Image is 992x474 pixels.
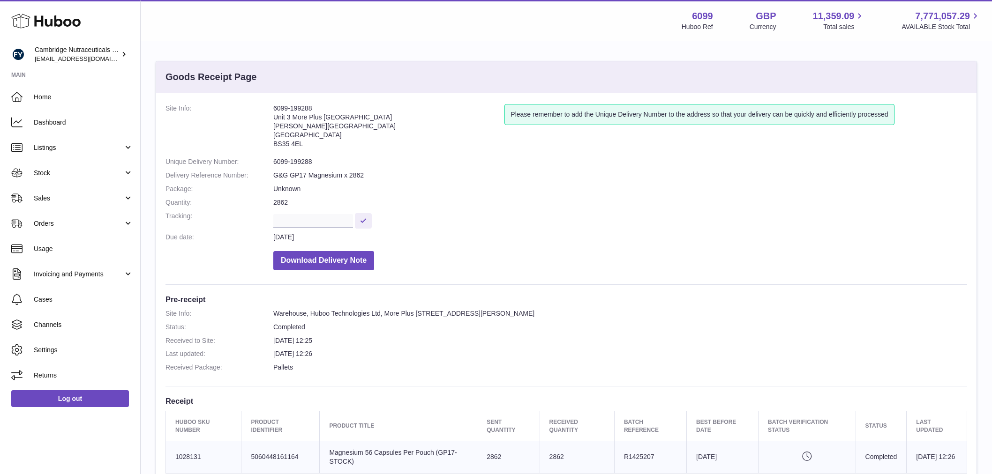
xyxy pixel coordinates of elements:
td: R1425207 [614,441,686,473]
a: Log out [11,390,129,407]
dd: [DATE] 12:25 [273,336,967,345]
h3: Goods Receipt Page [165,71,257,83]
dt: Delivery Reference Number: [165,171,273,180]
span: 7,771,057.29 [915,10,970,22]
th: Batch Verification Status [759,411,856,441]
button: Download Delivery Note [273,251,374,270]
span: Channels [34,320,133,329]
td: 5060448161164 [241,441,320,473]
th: Last updated [907,411,967,441]
div: Huboo Ref [682,22,713,31]
dt: Tracking: [165,212,273,228]
dt: Received to Site: [165,336,273,345]
dt: Received Package: [165,363,273,372]
th: Sent Quantity [477,411,540,441]
td: Magnesium 56 Capsules Per Pouch (GP17-STOCK) [320,441,477,473]
span: Cases [34,295,133,304]
td: [DATE] [687,441,759,473]
a: 7,771,057.29 AVAILABLE Stock Total [902,10,981,31]
span: Listings [34,143,123,152]
span: [EMAIL_ADDRESS][DOMAIN_NAME] [35,55,138,62]
dd: 2862 [273,198,967,207]
h3: Receipt [165,396,967,406]
dd: 6099-199288 [273,157,967,166]
a: 11,359.09 Total sales [812,10,865,31]
dd: [DATE] 12:26 [273,349,967,358]
dd: Pallets [273,363,967,372]
span: Settings [34,346,133,355]
strong: 6099 [692,10,713,22]
td: [DATE] 12:26 [907,441,967,473]
th: Product Identifier [241,411,320,441]
dd: Completed [273,323,967,332]
dt: Last updated: [165,349,273,358]
span: AVAILABLE Stock Total [902,22,981,31]
th: Status [856,411,907,441]
th: Best Before Date [687,411,759,441]
td: Completed [856,441,907,473]
dt: Site Info: [165,309,273,318]
span: Sales [34,194,123,203]
span: Dashboard [34,118,133,127]
span: Returns [34,371,133,380]
dd: Warehouse, Huboo Technologies Ltd, More Plus [STREET_ADDRESS][PERSON_NAME] [273,309,967,318]
div: Cambridge Nutraceuticals Ltd [35,45,119,63]
dt: Package: [165,185,273,193]
th: Received Quantity [540,411,614,441]
span: Usage [34,244,133,253]
strong: GBP [756,10,776,22]
td: 2862 [477,441,540,473]
span: Orders [34,219,123,228]
td: 1028131 [166,441,241,473]
span: Total sales [823,22,865,31]
address: 6099-199288 Unit 3 More Plus [GEOGRAPHIC_DATA] [PERSON_NAME][GEOGRAPHIC_DATA] [GEOGRAPHIC_DATA] B... [273,104,504,153]
dt: Status: [165,323,273,332]
th: Huboo SKU Number [166,411,241,441]
div: Currency [750,22,776,31]
span: 11,359.09 [812,10,854,22]
dt: Unique Delivery Number: [165,157,273,166]
dt: Due date: [165,233,273,242]
th: Product title [320,411,477,441]
dd: [DATE] [273,233,967,242]
td: 2862 [540,441,614,473]
span: Invoicing and Payments [34,270,123,279]
h3: Pre-receipt [165,294,967,304]
span: Stock [34,169,123,178]
dd: Unknown [273,185,967,193]
img: huboo@camnutra.com [11,47,25,61]
span: Home [34,93,133,102]
dd: G&G GP17 Magnesium x 2862 [273,171,967,180]
dt: Quantity: [165,198,273,207]
th: Batch Reference [614,411,686,441]
dt: Site Info: [165,104,273,153]
div: Please remember to add the Unique Delivery Number to the address so that your delivery can be qui... [504,104,894,125]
